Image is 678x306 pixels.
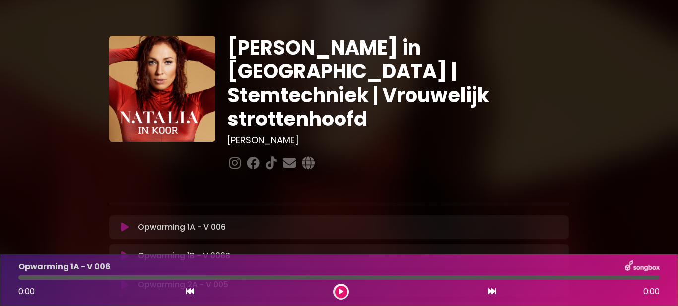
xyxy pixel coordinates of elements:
[138,221,226,233] p: Opwarming 1A - V 006
[18,261,111,273] p: Opwarming 1A - V 006
[227,36,569,131] h1: [PERSON_NAME] in [GEOGRAPHIC_DATA] | Stemtechniek | Vrouwelijk strottenhoofd
[138,250,230,262] p: Opwarming 1B - V 006B
[109,36,215,142] img: YTVS25JmS9CLUqXqkEhs
[18,286,35,297] span: 0:00
[643,286,660,298] span: 0:00
[227,135,569,146] h3: [PERSON_NAME]
[625,260,660,273] img: songbox-logo-white.png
